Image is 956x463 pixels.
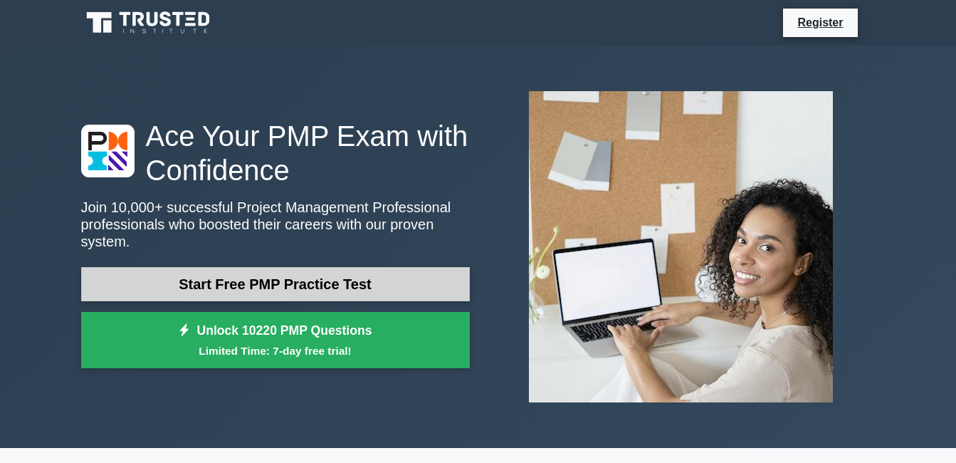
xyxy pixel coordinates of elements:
a: Register [789,14,851,31]
h1: Ace Your PMP Exam with Confidence [81,119,470,187]
a: Unlock 10220 PMP QuestionsLimited Time: 7-day free trial! [81,312,470,369]
p: Join 10,000+ successful Project Management Professional professionals who boosted their careers w... [81,199,470,250]
a: Start Free PMP Practice Test [81,267,470,301]
small: Limited Time: 7-day free trial! [99,343,452,359]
